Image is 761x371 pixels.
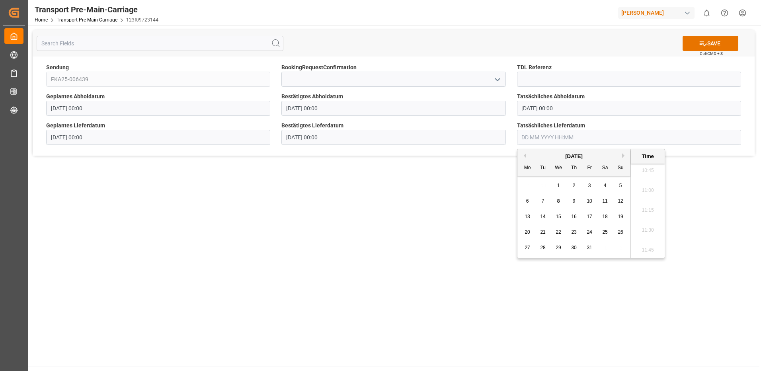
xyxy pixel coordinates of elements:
div: Mo [523,163,533,173]
a: Transport Pre-Main-Carriage [57,17,117,23]
input: DD.MM.YYYY HH:MM [281,130,505,145]
span: 29 [556,245,561,250]
div: Choose Wednesday, October 29th, 2025 [554,243,564,253]
div: Choose Tuesday, October 28th, 2025 [538,243,548,253]
span: 4 [604,183,607,188]
span: 9 [573,198,576,204]
div: Choose Monday, October 20th, 2025 [523,227,533,237]
div: Choose Wednesday, October 22nd, 2025 [554,227,564,237]
span: 26 [618,229,623,235]
span: Bestätigtes Lieferdatum [281,121,343,130]
span: Geplantes Lieferdatum [46,121,105,130]
div: Choose Monday, October 6th, 2025 [523,196,533,206]
span: 11 [602,198,607,204]
span: 14 [540,214,545,219]
div: Choose Friday, October 10th, 2025 [585,196,595,206]
span: 13 [525,214,530,219]
span: 8 [557,198,560,204]
div: [PERSON_NAME] [618,7,695,19]
span: 23 [571,229,576,235]
span: 17 [587,214,592,219]
div: Choose Saturday, October 25th, 2025 [600,227,610,237]
span: 21 [540,229,545,235]
div: [DATE] [517,152,630,160]
span: 7 [542,198,544,204]
span: 31 [587,245,592,250]
input: DD.MM.YYYY HH:MM [281,101,505,116]
input: Search Fields [37,36,283,51]
div: Choose Friday, October 31st, 2025 [585,243,595,253]
div: Transport Pre-Main-Carriage [35,4,158,16]
span: 22 [556,229,561,235]
div: Choose Friday, October 17th, 2025 [585,212,595,222]
span: 30 [571,245,576,250]
div: Choose Friday, October 3rd, 2025 [585,181,595,191]
span: Ctrl/CMD + S [700,51,723,57]
div: Fr [585,163,595,173]
span: Tatsächliches Abholdatum [517,92,585,101]
button: Previous Month [521,153,526,158]
div: Sa [600,163,610,173]
span: 12 [618,198,623,204]
div: Choose Thursday, October 16th, 2025 [569,212,579,222]
button: show 0 new notifications [698,4,716,22]
div: Time [633,152,663,160]
div: Tu [538,163,548,173]
div: Choose Thursday, October 9th, 2025 [569,196,579,206]
span: 27 [525,245,530,250]
button: [PERSON_NAME] [618,5,698,20]
span: Sendung [46,63,69,72]
span: 3 [588,183,591,188]
span: 2 [573,183,576,188]
div: Choose Sunday, October 19th, 2025 [616,212,626,222]
a: Home [35,17,48,23]
span: 19 [618,214,623,219]
div: Choose Saturday, October 4th, 2025 [600,181,610,191]
div: Choose Wednesday, October 15th, 2025 [554,212,564,222]
span: Tatsächliches Lieferdatum [517,121,585,130]
div: Choose Friday, October 24th, 2025 [585,227,595,237]
div: Choose Thursday, October 30th, 2025 [569,243,579,253]
span: 28 [540,245,545,250]
div: month 2025-10 [520,178,628,256]
div: Choose Thursday, October 23rd, 2025 [569,227,579,237]
span: 6 [526,198,529,204]
span: 18 [602,214,607,219]
div: Choose Monday, October 27th, 2025 [523,243,533,253]
div: Choose Tuesday, October 7th, 2025 [538,196,548,206]
span: Bestätigtes Abholdatum [281,92,343,101]
input: DD.MM.YYYY HH:MM [46,130,270,145]
div: Choose Tuesday, October 14th, 2025 [538,212,548,222]
button: open menu [491,73,503,86]
input: DD.MM.YYYY HH:MM [517,101,741,116]
button: Help Center [716,4,734,22]
span: TDL Referenz [517,63,552,72]
input: DD.MM.YYYY HH:MM [46,101,270,116]
button: SAVE [683,36,738,51]
div: Choose Saturday, October 18th, 2025 [600,212,610,222]
button: Next Month [622,153,627,158]
span: 1 [557,183,560,188]
div: Choose Tuesday, October 21st, 2025 [538,227,548,237]
span: 20 [525,229,530,235]
div: We [554,163,564,173]
span: 15 [556,214,561,219]
span: 10 [587,198,592,204]
input: DD.MM.YYYY HH:MM [517,130,741,145]
div: Choose Sunday, October 5th, 2025 [616,181,626,191]
div: Choose Saturday, October 11th, 2025 [600,196,610,206]
span: BookingRequestConfirmation [281,63,357,72]
div: Th [569,163,579,173]
div: Choose Thursday, October 2nd, 2025 [569,181,579,191]
span: 5 [619,183,622,188]
div: Choose Wednesday, October 1st, 2025 [554,181,564,191]
span: Geplantes Abholdatum [46,92,105,101]
div: Choose Sunday, October 26th, 2025 [616,227,626,237]
div: Su [616,163,626,173]
span: 25 [602,229,607,235]
div: Choose Sunday, October 12th, 2025 [616,196,626,206]
div: Choose Wednesday, October 8th, 2025 [554,196,564,206]
span: 16 [571,214,576,219]
div: Choose Monday, October 13th, 2025 [523,212,533,222]
span: 24 [587,229,592,235]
